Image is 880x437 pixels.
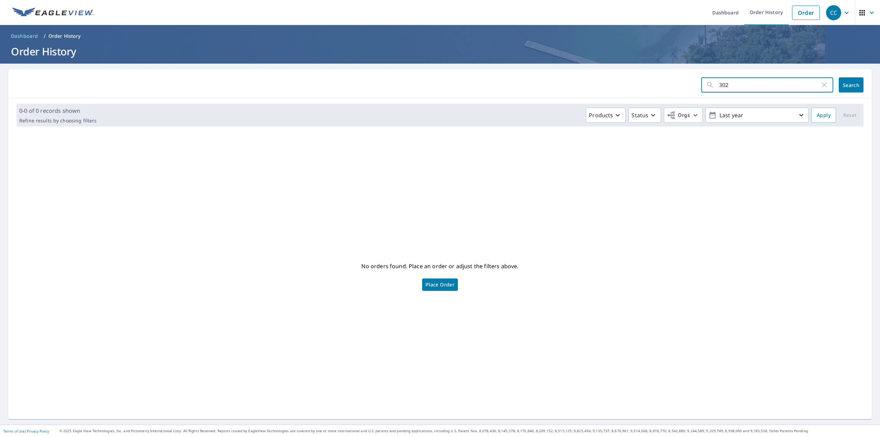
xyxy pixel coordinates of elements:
a: Privacy Policy [27,429,49,434]
button: Last year [705,108,808,123]
a: Terms of Use [3,429,25,434]
nav: breadcrumb [8,31,872,42]
button: Search [839,77,863,92]
span: Search [844,82,858,88]
li: / [44,32,46,40]
p: Status [631,111,648,119]
p: © 2025 Eagle View Technologies, Inc. and Pictometry International Corp. All Rights Reserved. Repo... [59,428,877,434]
input: Address, Report #, Claim ID, etc. [719,75,820,95]
div: CC [826,5,841,20]
button: Orgs [664,108,703,123]
p: Last year [717,109,797,121]
p: Refine results by choosing filters [19,118,97,124]
p: No orders found. Place an order or adjust the filters above. [361,261,518,272]
a: Dashboard [8,31,41,42]
h1: Order History [8,44,872,58]
p: | [3,429,49,433]
span: Dashboard [11,33,38,40]
span: Place Order [426,283,454,286]
p: Products [589,111,613,119]
img: EV Logo [12,8,93,18]
p: Order History [48,33,81,40]
button: Status [628,108,661,123]
button: Apply [811,108,836,123]
button: Products [586,108,626,123]
span: Apply [817,111,830,120]
p: 0-0 of 0 records shown [19,107,97,115]
a: Order [792,6,820,20]
a: Place Order [422,278,458,291]
span: Orgs [667,111,690,120]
